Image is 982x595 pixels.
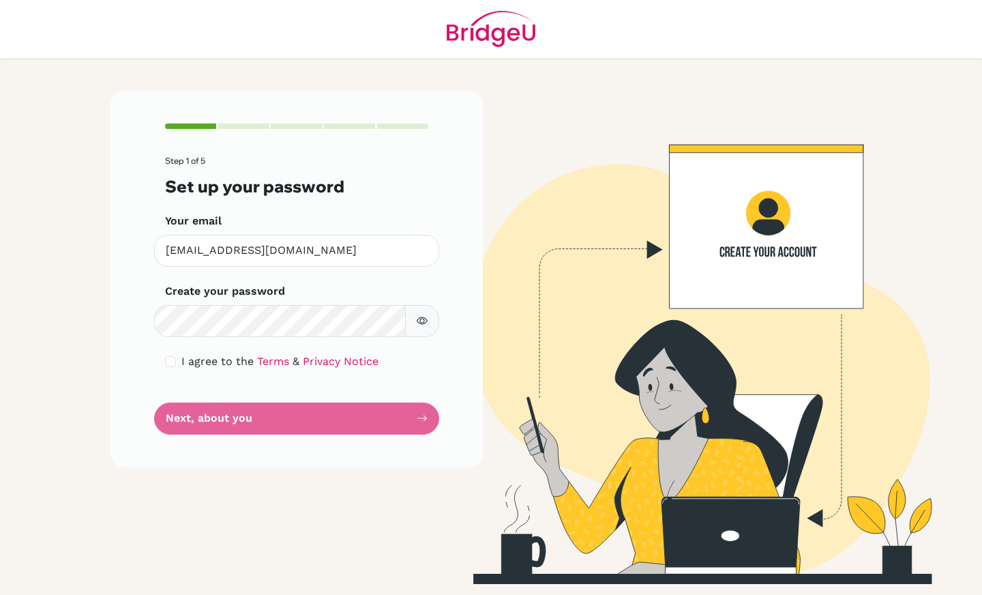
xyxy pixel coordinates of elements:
h3: Set up your password [165,177,428,197]
span: Step 1 of 5 [165,156,205,166]
a: Terms [257,355,289,368]
label: Your email [165,213,222,229]
input: Insert your email* [154,235,439,267]
label: Create your password [165,283,285,300]
span: & [293,355,299,368]
span: I agree to the [181,355,254,368]
a: Privacy Notice [303,355,378,368]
